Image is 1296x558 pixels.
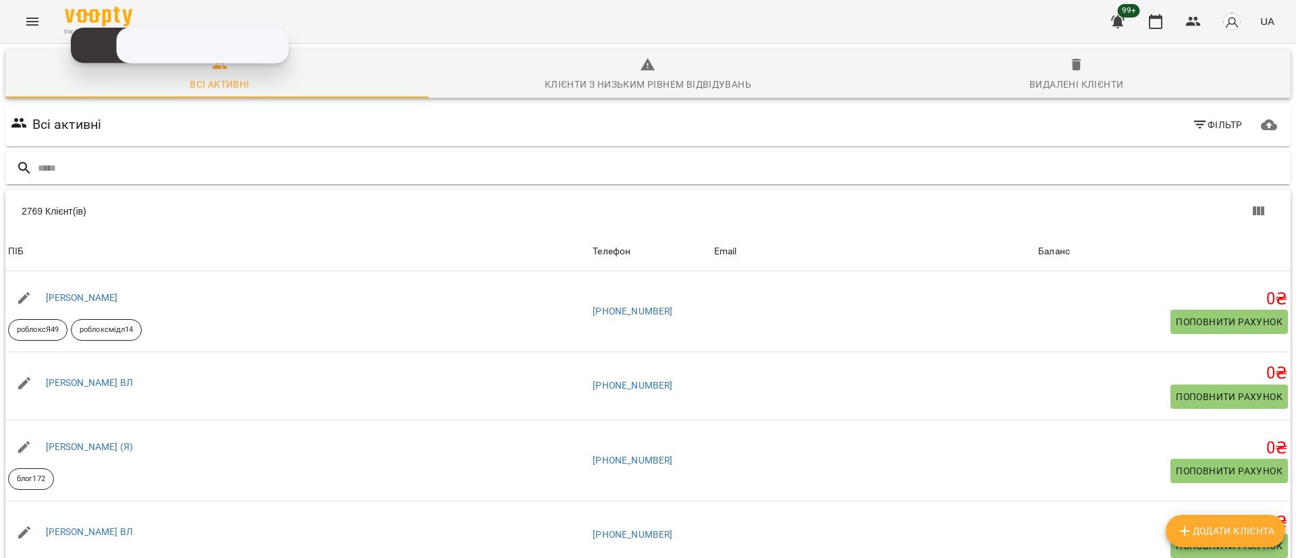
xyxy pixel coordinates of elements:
span: For Business [65,28,132,36]
h5: 0 ₴ [1038,289,1288,310]
a: [PHONE_NUMBER] [593,380,672,391]
button: Фільтр [1187,113,1248,137]
span: 99+ [1118,4,1140,18]
div: Телефон [593,244,630,260]
p: роблоксмідл14 [80,325,133,336]
div: блог172 [8,468,54,490]
button: Додати клієнта [1166,515,1285,547]
button: Поповнити рахунок [1170,385,1288,409]
h5: 0 ₴ [1038,438,1288,459]
a: [PERSON_NAME] ВЛ [46,377,133,388]
span: UA [1260,14,1274,28]
div: Sort [714,244,737,260]
div: Клієнти з низьким рівнем відвідувань [545,76,751,92]
div: ПІБ [8,244,24,260]
a: [PERSON_NAME] [46,292,118,303]
button: Поповнити рахунок [1170,459,1288,483]
div: Table Toolbar [5,190,1291,233]
span: Email [714,244,1033,260]
span: Додати клієнта [1177,523,1274,539]
button: UA [1255,9,1280,34]
a: [PHONE_NUMBER] [593,455,672,466]
span: Телефон [593,244,708,260]
button: Menu [16,5,49,38]
h6: Всі активні [32,114,102,135]
div: Email [714,244,737,260]
button: Поповнити рахунок [1170,534,1288,558]
div: 2769 Клієнт(ів) [22,204,664,218]
span: ПІБ [8,244,587,260]
div: Sort [8,244,24,260]
span: Фільтр [1192,117,1243,133]
div: Sort [593,244,630,260]
a: [PERSON_NAME] ВЛ [46,526,133,537]
img: Voopty Logo [65,7,132,26]
a: [PHONE_NUMBER] [593,306,672,316]
img: avatar_s.png [1222,12,1241,31]
p: роблоксЯ49 [17,325,59,336]
div: Видалені клієнти [1029,76,1123,92]
a: [PHONE_NUMBER] [593,529,672,540]
span: Поповнити рахунок [1176,389,1282,405]
div: роблоксмідл14 [71,319,142,341]
h5: 0 ₴ [1038,512,1288,533]
span: Поповнити рахунок [1176,463,1282,479]
span: Поповнити рахунок [1176,314,1282,330]
button: Вигляд колонок [1242,195,1274,227]
h5: 0 ₴ [1038,363,1288,384]
div: Баланс [1038,244,1070,260]
div: роблоксЯ49 [8,319,67,341]
a: [PERSON_NAME] (Я) [46,441,134,452]
div: Sort [1038,244,1070,260]
button: Поповнити рахунок [1170,310,1288,334]
p: блог172 [17,474,45,485]
div: Всі активні [190,76,249,92]
span: Баланс [1038,244,1288,260]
